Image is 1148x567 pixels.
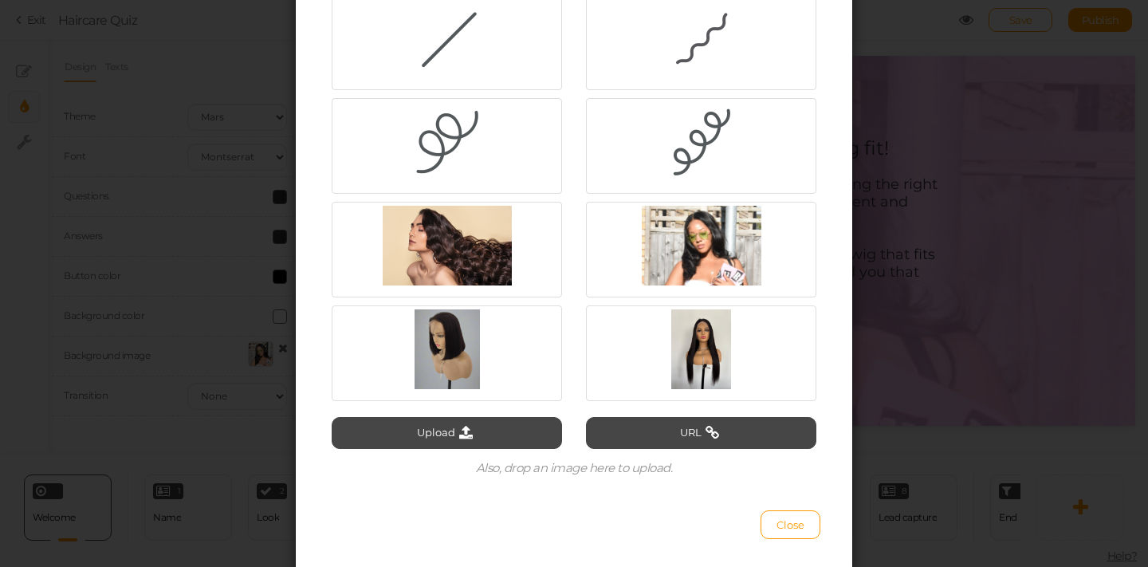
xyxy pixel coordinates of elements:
[586,417,816,449] button: URL
[196,190,623,242] div: This quick quiz will match you with a glueless wig that fits your lifestyle, vibe and daily routi...
[392,268,427,281] strong: START
[761,510,820,539] button: Close
[476,460,673,475] span: Also, drop an image here to upload.
[247,81,572,104] div: Find Your Perfect Glueless Wig fit!
[332,417,562,449] button: Upload
[776,518,804,531] span: Close
[196,120,623,172] div: Weather you are a beginner or advanced , finding the right fit can make a big difference in how c...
